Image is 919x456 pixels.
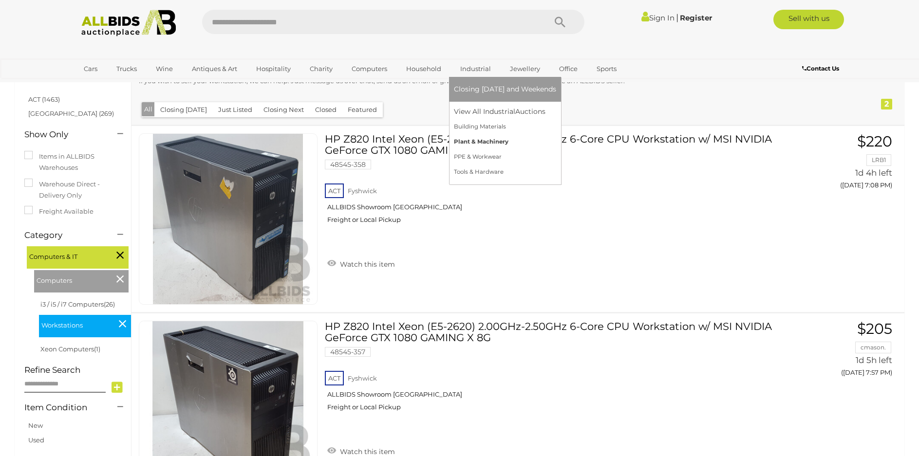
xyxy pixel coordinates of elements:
[76,10,182,36] img: Allbids.com.au
[641,13,675,22] a: Sign In
[773,10,844,29] a: Sell with us
[250,61,297,77] a: Hospitality
[332,321,769,419] a: HP Z820 Intel Xeon (E5-2620) 2.00GHz-2.50GHz 6-Core CPU Workstation w/ MSI NVIDIA GeForce GTX 108...
[332,133,769,231] a: HP Z820 Intel Xeon (E5-2620) 2.00GHz-2.50GHz 6-Core CPU Workstation w/ MSI NVIDIA GeForce GTX 108...
[325,256,397,271] a: Watch this item
[345,61,394,77] a: Computers
[783,321,895,382] a: $205 cmason. 1d 5h left ([DATE] 7:57 PM)
[258,102,310,117] button: Closing Next
[802,65,839,72] b: Contact Us
[680,13,712,22] a: Register
[24,231,103,240] h4: Category
[857,132,892,150] span: $220
[28,95,60,103] a: ACT (1463)
[94,345,100,353] span: (1)
[28,421,43,429] a: New
[40,345,100,353] a: Xeon Computers(1)
[857,320,892,338] span: $205
[104,300,115,308] span: (26)
[303,61,339,77] a: Charity
[24,130,103,139] h4: Show Only
[186,61,244,77] a: Antiques & Art
[338,260,395,269] span: Watch this item
[24,365,129,375] h4: Refine Search
[28,109,114,117] a: [GEOGRAPHIC_DATA] (269)
[77,61,104,77] a: Cars
[454,61,497,77] a: Industrial
[342,102,383,117] button: Featured
[212,102,258,117] button: Just Listed
[309,102,342,117] button: Closed
[24,403,103,412] h4: Item Condition
[881,99,892,109] div: 2
[142,102,155,116] button: All
[110,61,143,77] a: Trucks
[400,61,448,77] a: Household
[24,151,121,174] label: Items in ALLBIDS Warehouses
[24,74,103,83] h4: Location
[40,300,115,308] a: i3 / i5 / i7 Computers(26)
[504,61,546,77] a: Jewellery
[676,12,678,23] span: |
[41,317,114,331] span: Workstations
[37,273,110,286] span: Computers
[28,436,44,444] a: Used
[536,10,584,34] button: Search
[29,249,102,262] span: Computers & IT
[154,102,213,117] button: Closing [DATE]
[77,77,159,93] a: [GEOGRAPHIC_DATA]
[590,61,623,77] a: Sports
[24,206,94,217] label: Freight Available
[150,61,179,77] a: Wine
[143,134,313,304] img: 48545-358a.jpg
[24,179,121,201] label: Warehouse Direct - Delivery Only
[783,133,895,194] a: $220 LRB1 1d 4h left ([DATE] 7:08 PM)
[802,63,842,74] a: Contact Us
[338,447,395,456] span: Watch this item
[553,61,584,77] a: Office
